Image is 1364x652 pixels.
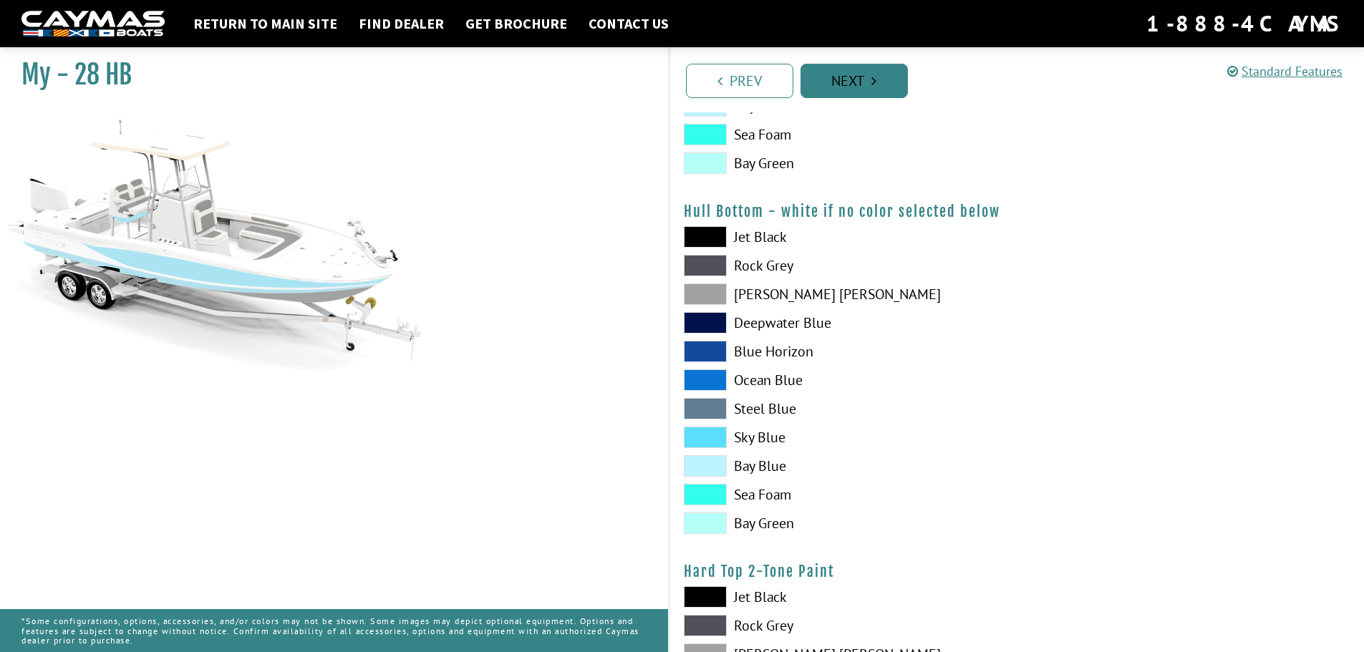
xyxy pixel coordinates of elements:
[684,615,1002,636] label: Rock Grey
[684,398,1002,419] label: Steel Blue
[684,427,1002,448] label: Sky Blue
[684,563,1350,580] h4: Hard Top 2-Tone Paint
[686,64,793,98] a: Prev
[684,124,1002,145] label: Sea Foam
[800,64,908,98] a: Next
[186,14,344,33] a: Return to main site
[21,11,165,37] img: white-logo-c9c8dbefe5ff5ceceb0f0178aa75bf4bb51f6bca0971e226c86eb53dfe498488.png
[684,586,1002,608] label: Jet Black
[684,255,1002,276] label: Rock Grey
[684,369,1002,391] label: Ocean Blue
[1146,8,1343,39] div: 1-888-4CAYMAS
[684,455,1002,477] label: Bay Blue
[458,14,574,33] a: Get Brochure
[684,512,1002,534] label: Bay Green
[1227,63,1343,79] a: Standard Features
[352,14,451,33] a: Find Dealer
[684,283,1002,305] label: [PERSON_NAME] [PERSON_NAME]
[684,152,1002,174] label: Bay Green
[21,59,632,91] h1: My - 28 HB
[684,341,1002,362] label: Blue Horizon
[684,203,1350,220] h4: Hull Bottom - white if no color selected below
[684,484,1002,505] label: Sea Foam
[581,14,676,33] a: Contact Us
[21,609,647,652] p: *Some configurations, options, accessories, and/or colors may not be shown. Some images may depic...
[684,312,1002,334] label: Deepwater Blue
[684,226,1002,248] label: Jet Black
